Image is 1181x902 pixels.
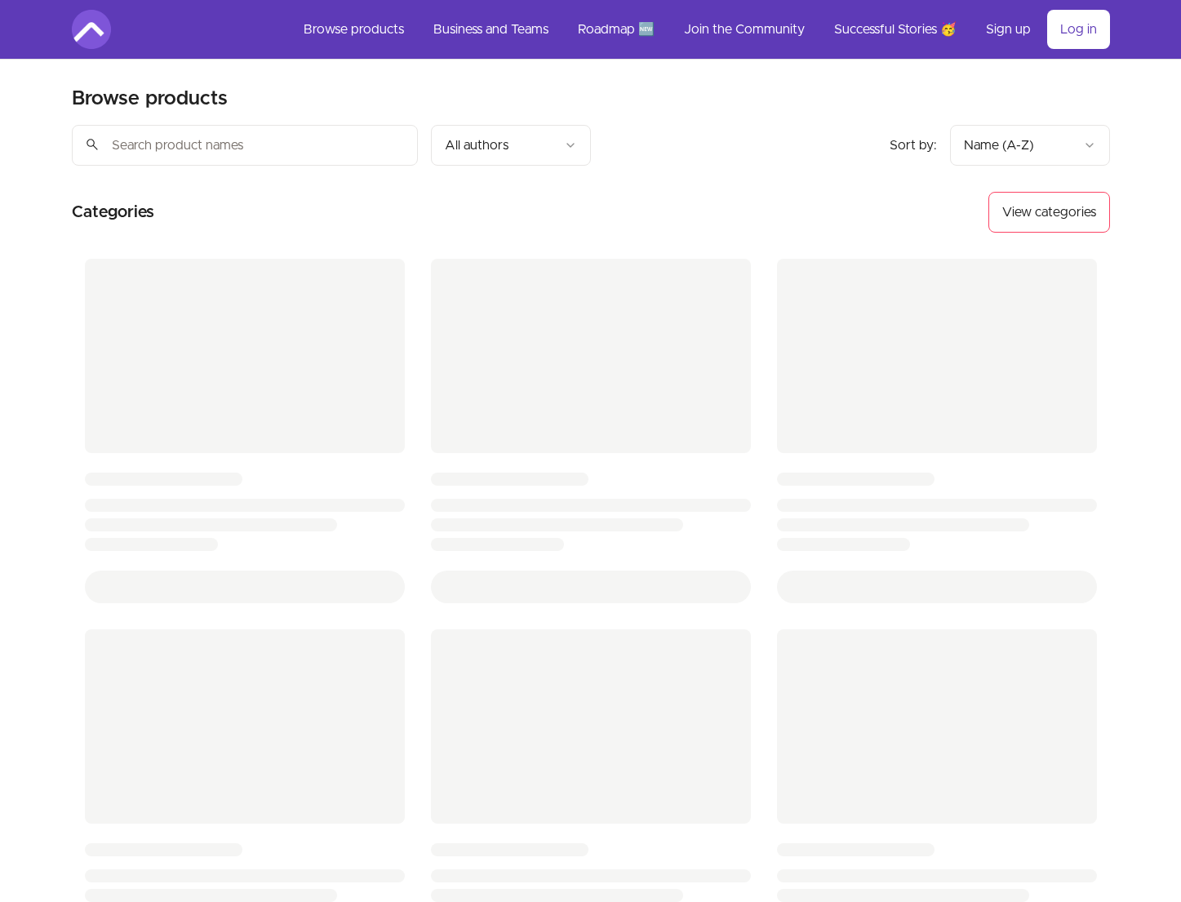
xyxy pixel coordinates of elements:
span: search [85,133,100,156]
input: Search product names [72,125,418,166]
button: Filter by author [431,125,591,166]
a: Successful Stories 🥳 [821,10,970,49]
nav: Main [291,10,1110,49]
a: Sign up [973,10,1044,49]
span: Sort by: [890,139,937,152]
a: Roadmap 🆕 [565,10,668,49]
h2: Categories [72,192,154,233]
a: Join the Community [671,10,818,49]
h2: Browse products [72,86,228,112]
button: Product sort options [950,125,1110,166]
a: Log in [1047,10,1110,49]
a: Browse products [291,10,417,49]
button: View categories [988,192,1110,233]
img: Amigoscode logo [72,10,111,49]
a: Business and Teams [420,10,562,49]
